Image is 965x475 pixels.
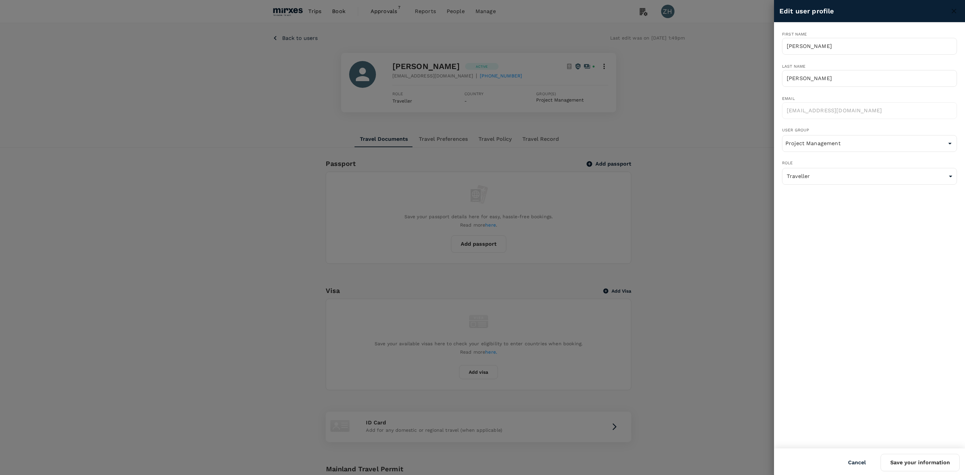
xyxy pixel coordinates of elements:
[945,139,955,148] button: Open
[839,454,875,471] button: Cancel
[782,127,957,134] span: User group
[782,32,807,37] span: First name
[782,160,957,167] span: Role
[782,96,795,101] span: Email
[782,64,806,69] span: Last name
[948,5,960,17] button: close
[881,454,960,471] button: Save your information
[782,168,957,185] div: Traveller
[779,6,948,16] div: Edit user profile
